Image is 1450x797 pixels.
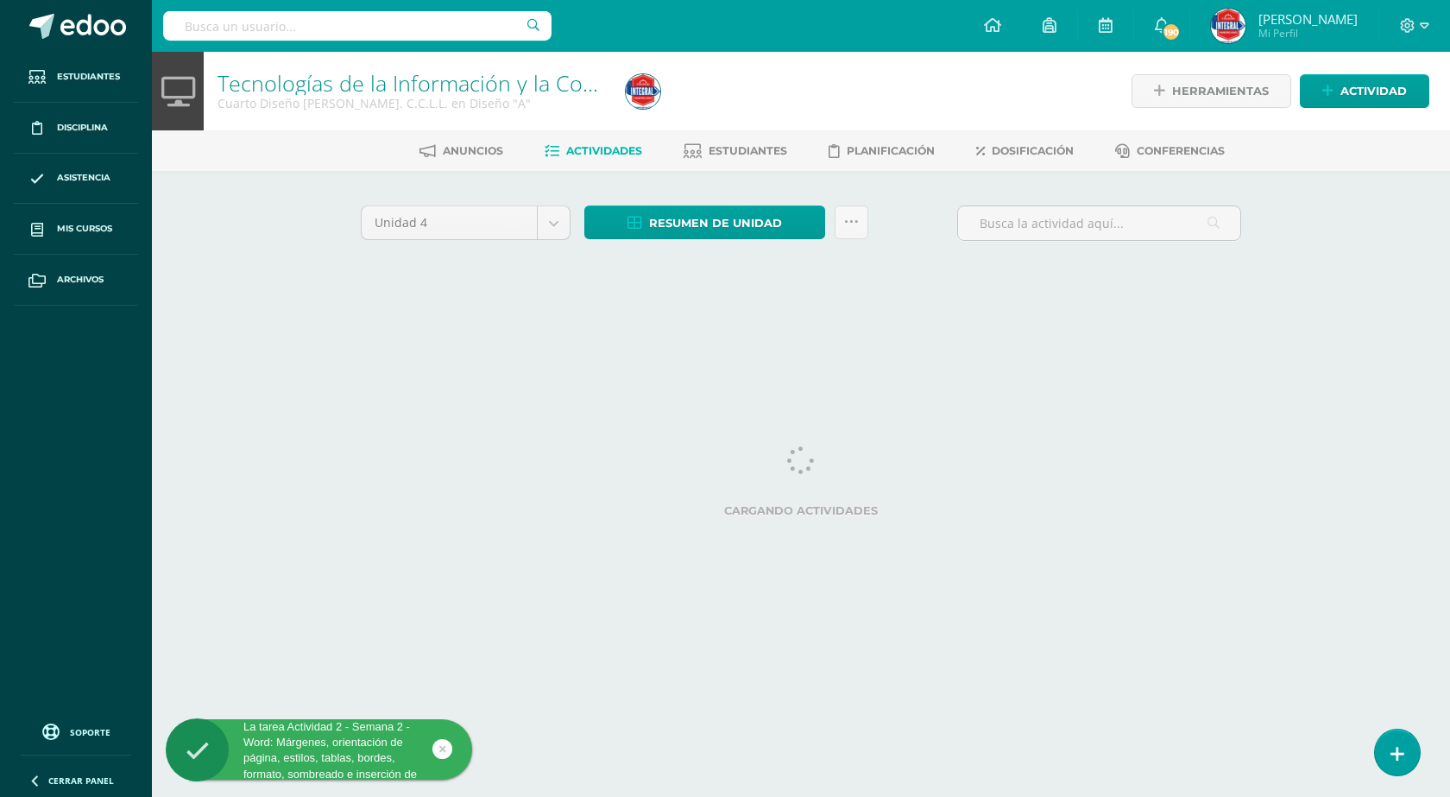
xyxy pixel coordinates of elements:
[992,144,1074,157] span: Dosificación
[1137,144,1225,157] span: Conferencias
[545,137,642,165] a: Actividades
[57,171,110,185] span: Asistencia
[57,273,104,287] span: Archivos
[1258,26,1358,41] span: Mi Perfil
[217,68,714,98] a: Tecnologías de la Información y la Comunicación 4
[163,11,552,41] input: Busca un usuario...
[166,719,472,780] div: La tarea Actividad 2 - Semana 2 -Word: Márgenes, orientación de página, estilos, tablas, bordes, ...
[709,144,787,157] span: Estudiantes
[649,207,782,239] span: Resumen de unidad
[443,144,503,157] span: Anuncios
[566,144,642,157] span: Actividades
[57,121,108,135] span: Disciplina
[14,103,138,154] a: Disciplina
[419,137,503,165] a: Anuncios
[829,137,935,165] a: Planificación
[1300,74,1429,108] a: Actividad
[626,74,660,109] img: 5b05793df8038e2f74dd67e63a03d3f6.png
[1211,9,1245,43] img: 5b05793df8038e2f74dd67e63a03d3f6.png
[1172,75,1269,107] span: Herramientas
[217,95,605,111] div: Cuarto Diseño Bach. C.C.L.L. en Diseño 'A'
[217,71,605,95] h1: Tecnologías de la Información y la Comunicación 4
[14,52,138,103] a: Estudiantes
[362,206,570,239] a: Unidad 4
[684,137,787,165] a: Estudiantes
[976,137,1074,165] a: Dosificación
[375,206,524,239] span: Unidad 4
[57,70,120,84] span: Estudiantes
[14,204,138,255] a: Mis cursos
[847,144,935,157] span: Planificación
[1162,22,1181,41] span: 190
[48,775,114,787] span: Cerrar panel
[1340,75,1407,107] span: Actividad
[21,719,131,743] a: Soporte
[1132,74,1291,108] a: Herramientas
[14,154,138,205] a: Asistencia
[14,255,138,306] a: Archivos
[1115,137,1225,165] a: Conferencias
[1258,10,1358,28] span: [PERSON_NAME]
[70,726,110,738] span: Soporte
[361,504,1241,517] label: Cargando actividades
[584,206,825,239] a: Resumen de unidad
[958,206,1240,240] input: Busca la actividad aquí...
[57,222,112,236] span: Mis cursos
